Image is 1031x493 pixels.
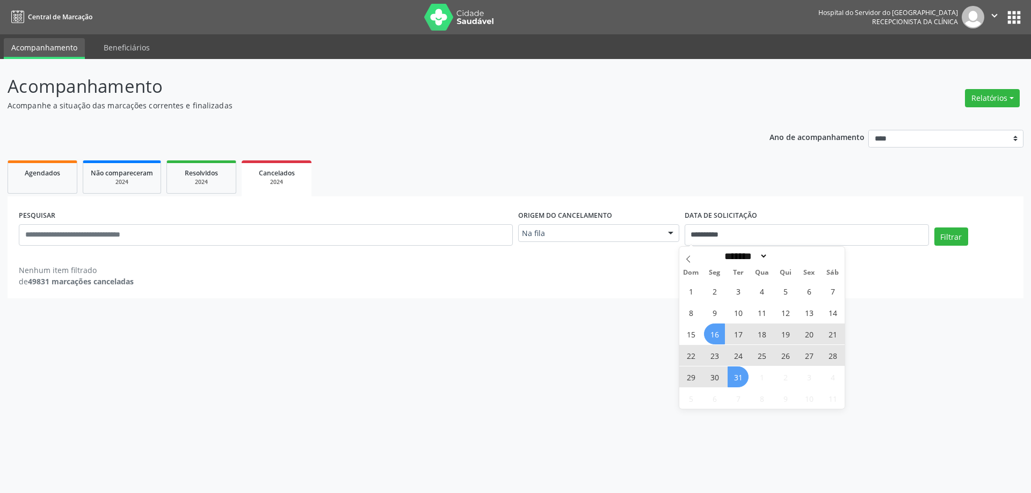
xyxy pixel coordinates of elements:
[751,302,772,323] span: Dezembro 11, 2024
[775,388,796,409] span: Janeiro 9, 2025
[19,276,134,287] div: de
[751,323,772,344] span: Dezembro 18, 2024
[798,366,819,387] span: Janeiro 3, 2025
[28,276,134,286] strong: 49831 marcações canceladas
[727,269,750,276] span: Ter
[798,388,819,409] span: Janeiro 10, 2025
[91,178,153,186] div: 2024
[728,281,749,301] span: Dezembro 3, 2024
[703,269,727,276] span: Seg
[984,6,1005,28] button: 
[822,302,843,323] span: Dezembro 14, 2024
[751,345,772,366] span: Dezembro 25, 2024
[751,366,772,387] span: Janeiro 1, 2025
[798,302,819,323] span: Dezembro 13, 2024
[822,281,843,301] span: Dezembro 7, 2024
[91,168,153,178] span: Não compareceram
[769,130,865,143] p: Ano de acompanhamento
[798,345,819,366] span: Dezembro 27, 2024
[989,10,1000,21] i: 
[185,168,218,178] span: Resolvidos
[774,269,797,276] span: Qui
[728,366,749,387] span: Dezembro 31, 2024
[798,281,819,301] span: Dezembro 6, 2024
[680,345,701,366] span: Dezembro 22, 2024
[19,264,134,276] div: Nenhum item filtrado
[704,281,725,301] span: Dezembro 2, 2024
[680,388,701,409] span: Janeiro 5, 2025
[249,178,304,186] div: 2024
[704,323,725,344] span: Dezembro 16, 2024
[872,17,958,26] span: Recepcionista da clínica
[704,345,725,366] span: Dezembro 23, 2024
[1005,8,1023,27] button: apps
[259,168,295,178] span: Cancelados
[25,168,60,178] span: Agendados
[728,323,749,344] span: Dezembro 17, 2024
[965,89,1020,107] button: Relatórios
[8,8,92,26] a: Central de Marcação
[680,281,701,301] span: Dezembro 1, 2024
[680,366,701,387] span: Dezembro 29, 2024
[821,269,845,276] span: Sáb
[728,302,749,323] span: Dezembro 10, 2024
[818,8,958,17] div: Hospital do Servidor do [GEOGRAPHIC_DATA]
[19,208,55,224] label: PESQUISAR
[96,38,157,57] a: Beneficiários
[680,302,701,323] span: Dezembro 8, 2024
[8,100,718,111] p: Acompanhe a situação das marcações correntes e finalizadas
[750,269,774,276] span: Qua
[775,345,796,366] span: Dezembro 26, 2024
[798,323,819,344] span: Dezembro 20, 2024
[721,251,768,262] select: Month
[522,228,657,239] span: Na fila
[822,388,843,409] span: Janeiro 11, 2025
[775,323,796,344] span: Dezembro 19, 2024
[680,323,701,344] span: Dezembro 15, 2024
[518,208,612,224] label: Origem do cancelamento
[775,281,796,301] span: Dezembro 5, 2024
[704,388,725,409] span: Janeiro 6, 2025
[8,73,718,100] p: Acompanhamento
[704,302,725,323] span: Dezembro 9, 2024
[822,323,843,344] span: Dezembro 21, 2024
[685,208,757,224] label: DATA DE SOLICITAÇÃO
[962,6,984,28] img: img
[704,366,725,387] span: Dezembro 30, 2024
[934,227,968,246] button: Filtrar
[679,269,703,276] span: Dom
[822,345,843,366] span: Dezembro 28, 2024
[822,366,843,387] span: Janeiro 4, 2025
[4,38,85,59] a: Acompanhamento
[797,269,821,276] span: Sex
[751,281,772,301] span: Dezembro 4, 2024
[775,302,796,323] span: Dezembro 12, 2024
[175,178,228,186] div: 2024
[28,12,92,21] span: Central de Marcação
[775,366,796,387] span: Janeiro 2, 2025
[728,345,749,366] span: Dezembro 24, 2024
[751,388,772,409] span: Janeiro 8, 2025
[728,388,749,409] span: Janeiro 7, 2025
